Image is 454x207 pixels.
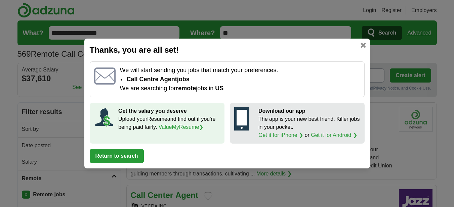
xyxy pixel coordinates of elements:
[311,132,357,138] a: Get it for Android ❯
[126,75,360,84] li: Call Centre Agent jobs
[90,149,144,163] button: Return to search
[90,44,365,56] h2: Thanks, you are all set!
[176,85,196,92] strong: remote
[258,115,360,139] p: The app is your new best friend. Killer jobs in your pocket. or
[258,107,360,115] p: Download our app
[120,66,360,75] p: We will start sending you jobs that match your preferences.
[258,132,303,138] a: Get it for iPhone ❯
[120,84,360,93] p: We are searching for jobs in
[118,107,220,115] p: Get the salary you deserve
[215,85,223,92] span: US
[159,124,204,130] a: ValueMyResume❯
[118,115,220,131] p: Upload your Resume and find out if you're being paid fairly.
